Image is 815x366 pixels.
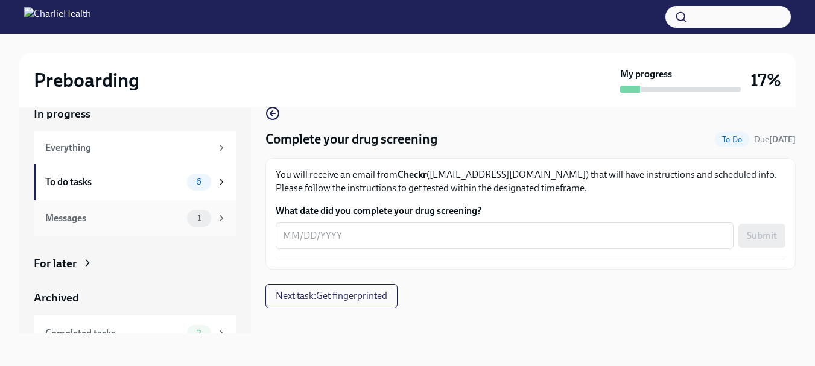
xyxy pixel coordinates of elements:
a: Completed tasks2 [34,315,236,352]
a: Messages1 [34,200,236,236]
span: 2 [189,329,208,338]
h2: Preboarding [34,68,139,92]
span: Due [754,134,796,145]
a: Everything [34,131,236,164]
span: September 2nd, 2025 08:00 [754,134,796,145]
a: In progress [34,106,236,122]
h4: Complete your drug screening [265,130,437,148]
div: To do tasks [45,175,182,189]
div: Everything [45,141,211,154]
button: Next task:Get fingerprinted [265,284,398,308]
strong: My progress [620,68,672,81]
div: Completed tasks [45,327,182,340]
p: You will receive an email from ([EMAIL_ADDRESS][DOMAIN_NAME]) that will have instructions and sch... [276,168,785,195]
a: Archived [34,290,236,306]
strong: [DATE] [769,134,796,145]
div: Messages [45,212,182,225]
a: For later [34,256,236,271]
span: To Do [715,135,749,144]
h3: 17% [750,69,781,91]
strong: Checkr [398,169,427,180]
span: 6 [189,177,209,186]
label: What date did you complete your drug screening? [276,204,785,218]
span: Next task : Get fingerprinted [276,290,387,302]
img: CharlieHealth [24,7,91,27]
span: 1 [190,213,208,222]
div: For later [34,256,77,271]
a: To do tasks6 [34,164,236,200]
